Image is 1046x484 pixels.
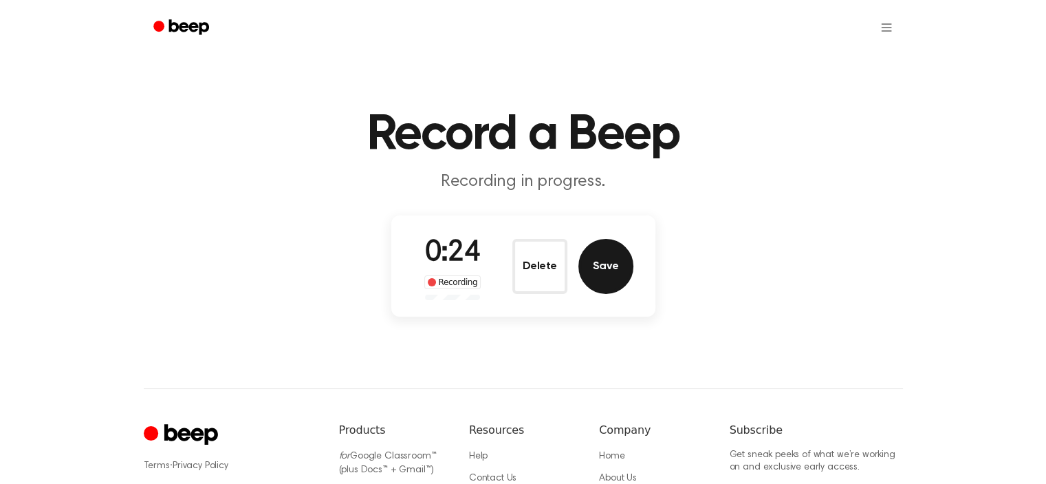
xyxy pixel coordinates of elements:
a: Cruip [144,422,221,449]
a: Privacy Policy [173,461,228,471]
span: 0:24 [425,239,480,268]
button: Open menu [870,11,903,44]
p: Recording in progress. [259,171,787,193]
a: About Us [599,474,637,483]
a: Beep [144,14,221,41]
h6: Products [339,422,447,439]
a: Home [599,452,624,461]
a: forGoogle Classroom™ (plus Docs™ + Gmail™) [339,452,437,475]
button: Save Audio Record [578,239,633,294]
h6: Subscribe [730,422,903,439]
button: Delete Audio Record [512,239,567,294]
i: for [339,452,351,461]
p: Get sneak peeks of what we’re working on and exclusive early access. [730,450,903,474]
h6: Company [599,422,707,439]
a: Contact Us [469,474,516,483]
a: Help [469,452,488,461]
div: · [144,459,317,473]
h6: Resources [469,422,577,439]
a: Terms [144,461,170,471]
h1: Record a Beep [171,110,875,160]
div: Recording [424,275,481,289]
